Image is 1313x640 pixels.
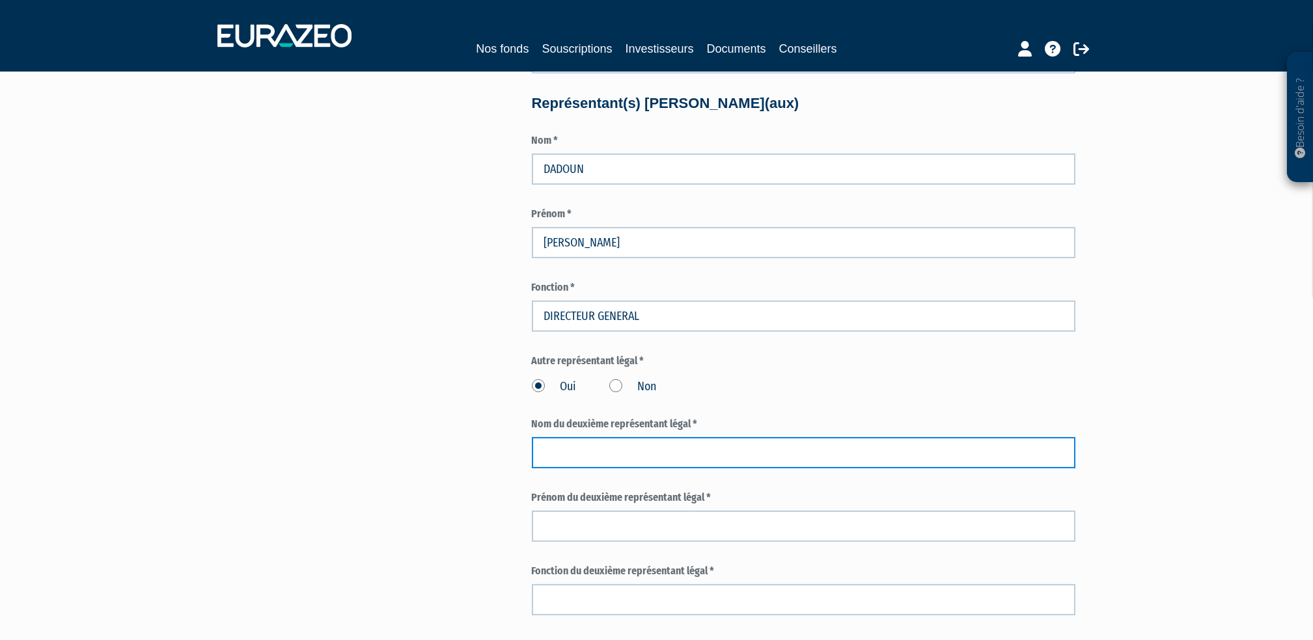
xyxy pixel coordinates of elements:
a: Nos fonds [476,40,529,58]
label: Non [609,379,657,395]
a: Souscriptions [542,40,612,58]
label: Fonction du deuxième représentant légal * [532,564,1075,579]
label: Nom * [532,133,1075,148]
label: Nom du deuxième représentant légal * [532,417,1075,432]
label: Prénom du deuxième représentant légal * [532,490,1075,505]
label: Oui [532,379,577,395]
h4: Représentant(s) [PERSON_NAME](aux) [532,96,1075,111]
a: Documents [707,40,766,58]
label: Prénom * [532,207,1075,222]
a: Investisseurs [625,40,693,58]
p: Besoin d'aide ? [1293,59,1308,176]
label: Fonction * [532,280,1075,295]
a: Conseillers [779,40,837,58]
img: 1732889491-logotype_eurazeo_blanc_rvb.png [217,24,352,47]
label: Autre représentant légal * [532,354,1075,369]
